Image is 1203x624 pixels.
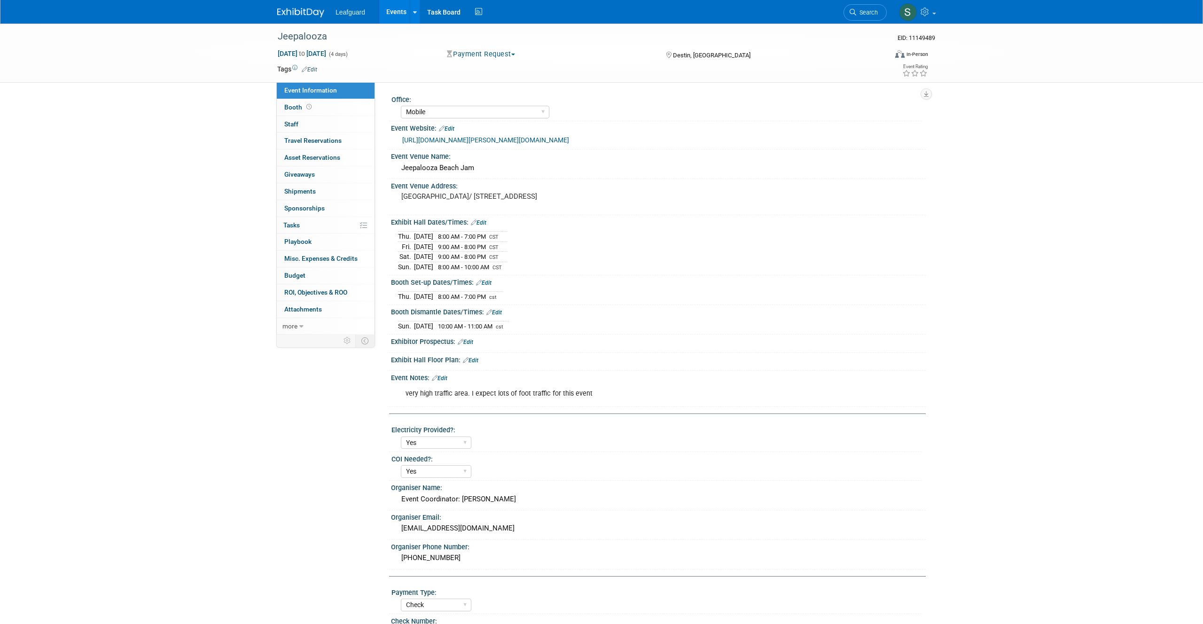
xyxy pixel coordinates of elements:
[277,200,375,217] a: Sponsorships
[391,481,926,492] div: Organiser Name:
[277,133,375,149] a: Travel Reservations
[486,309,502,316] a: Edit
[284,120,298,128] span: Staff
[391,335,926,347] div: Exhibitor Prospectus:
[297,50,306,57] span: to
[283,221,300,229] span: Tasks
[438,293,486,300] span: 8:00 AM - 7:00 PM
[284,103,313,111] span: Booth
[402,136,569,144] a: [URL][DOMAIN_NAME][PERSON_NAME][DOMAIN_NAME]
[895,50,905,58] img: Format-Inperson.png
[391,353,926,365] div: Exhibit Hall Floor Plan:
[391,452,922,464] div: COI Needed?:
[438,243,486,250] span: 9:00 AM - 8:00 PM
[398,321,414,331] td: Sun.
[284,154,340,161] span: Asset Reservations
[277,217,375,234] a: Tasks
[277,267,375,284] a: Budget
[391,179,926,191] div: Event Venue Address:
[274,28,873,45] div: Jeepalooza
[898,34,935,41] span: Event ID: 11149489
[391,423,922,435] div: Electricity Provided?:
[398,161,919,175] div: Jeepalooza Beach Jam
[414,242,433,252] td: [DATE]
[391,149,926,161] div: Event Venue Name:
[328,51,348,57] span: (4 days)
[284,171,315,178] span: Giveaways
[277,183,375,200] a: Shipments
[831,49,928,63] div: Event Format
[277,82,375,99] a: Event Information
[284,86,337,94] span: Event Information
[391,121,926,133] div: Event Website:
[284,238,312,245] span: Playbook
[391,93,922,104] div: Office:
[391,215,926,227] div: Exhibit Hall Dates/Times:
[284,289,347,296] span: ROI, Objectives & ROO
[439,125,454,132] a: Edit
[844,4,887,21] a: Search
[398,262,414,272] td: Sun.
[391,371,926,383] div: Event Notes:
[277,250,375,267] a: Misc. Expenses & Credits
[476,280,492,286] a: Edit
[398,231,414,242] td: Thu.
[432,375,447,382] a: Edit
[899,3,917,21] img: Steven Venable
[492,265,502,271] span: CST
[489,244,499,250] span: CST
[398,242,414,252] td: Fri.
[391,305,926,317] div: Booth Dismantle Dates/Times:
[277,116,375,133] a: Staff
[414,321,433,331] td: [DATE]
[277,301,375,318] a: Attachments
[398,521,919,536] div: [EMAIL_ADDRESS][DOMAIN_NAME]
[277,99,375,116] a: Booth
[339,335,356,347] td: Personalize Event Tab Strip
[277,49,327,58] span: [DATE] [DATE]
[496,324,503,330] span: cst
[489,234,499,240] span: CST
[391,275,926,288] div: Booth Set-up Dates/Times:
[673,52,750,59] span: Destin, [GEOGRAPHIC_DATA]
[305,103,313,110] span: Booth not reserved yet
[398,252,414,262] td: Sat.
[302,66,317,73] a: Edit
[282,322,297,330] span: more
[398,291,414,301] td: Thu.
[277,166,375,183] a: Giveaways
[284,187,316,195] span: Shipments
[277,284,375,301] a: ROI, Objectives & ROO
[906,51,928,58] div: In-Person
[414,252,433,262] td: [DATE]
[902,64,928,69] div: Event Rating
[277,149,375,166] a: Asset Reservations
[391,540,926,552] div: Organiser Phone Number:
[489,254,499,260] span: CST
[438,253,486,260] span: 9:00 AM - 8:00 PM
[277,318,375,335] a: more
[489,294,497,300] span: cst
[414,291,433,301] td: [DATE]
[856,9,878,16] span: Search
[277,8,324,17] img: ExhibitDay
[399,384,822,403] div: very high traffic area. I expect lots of foot traffic for this event
[284,272,305,279] span: Budget
[356,335,375,347] td: Toggle Event Tabs
[444,49,519,59] button: Payment Request
[398,551,919,565] div: [PHONE_NUMBER]
[463,357,478,364] a: Edit
[401,192,603,201] pre: [GEOGRAPHIC_DATA]/ [STREET_ADDRESS]
[391,510,926,522] div: Organiser Email:
[336,8,365,16] span: Leafguard
[391,585,922,597] div: Payment Type:
[438,323,492,330] span: 10:00 AM - 11:00 AM
[284,204,325,212] span: Sponsorships
[284,305,322,313] span: Attachments
[284,137,342,144] span: Travel Reservations
[471,219,486,226] a: Edit
[277,234,375,250] a: Playbook
[398,492,919,507] div: Event Coordinator: [PERSON_NAME]
[277,64,317,74] td: Tags
[284,255,358,262] span: Misc. Expenses & Credits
